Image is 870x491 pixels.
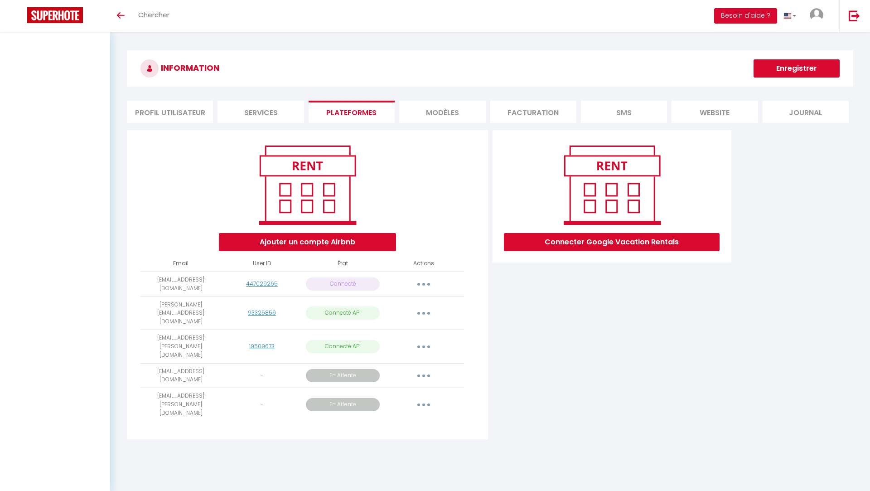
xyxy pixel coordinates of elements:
[490,101,576,123] li: Facturation
[138,10,169,19] span: Chercher
[246,280,278,287] a: 447029265
[383,256,464,272] th: Actions
[140,297,222,330] td: [PERSON_NAME][EMAIL_ADDRESS][DOMAIN_NAME]
[714,8,777,24] button: Besoin d'aide ?
[302,256,383,272] th: État
[225,371,299,380] div: -
[27,7,83,23] img: Super Booking
[581,101,667,123] li: SMS
[849,10,860,21] img: logout
[140,388,222,422] td: [EMAIL_ADDRESS][PERSON_NAME][DOMAIN_NAME]
[127,101,213,123] li: Profil Utilisateur
[219,233,396,251] button: Ajouter un compte Airbnb
[222,256,303,272] th: User ID
[217,101,304,123] li: Services
[672,101,758,123] li: website
[306,306,380,320] p: Connecté API
[306,277,380,291] p: Connecté
[140,272,222,297] td: [EMAIL_ADDRESS][DOMAIN_NAME]
[810,8,823,22] img: ...
[140,363,222,388] td: [EMAIL_ADDRESS][DOMAIN_NAME]
[306,369,380,382] p: En Attente
[249,342,275,350] a: 19509673
[140,330,222,364] td: [EMAIL_ADDRESS][PERSON_NAME][DOMAIN_NAME]
[127,50,853,87] h3: INFORMATION
[306,398,380,411] p: En Attente
[248,309,276,316] a: 93325859
[250,141,365,228] img: rent.png
[754,59,840,78] button: Enregistrer
[763,101,849,123] li: Journal
[504,233,720,251] button: Connecter Google Vacation Rentals
[140,256,222,272] th: Email
[399,101,485,123] li: MODÈLES
[309,101,395,123] li: Plateformes
[306,340,380,353] p: Connecté API
[225,400,299,409] div: -
[554,141,670,228] img: rent.png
